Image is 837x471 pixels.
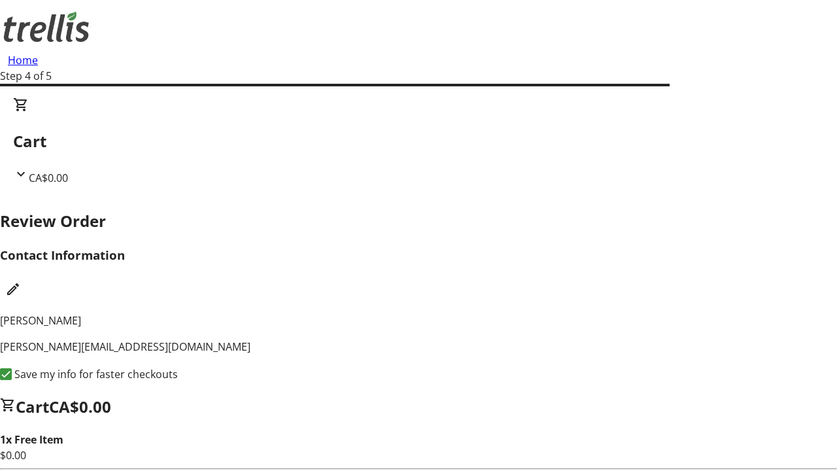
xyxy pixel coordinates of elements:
[29,171,68,185] span: CA$0.00
[16,396,49,417] span: Cart
[13,97,824,186] div: CartCA$0.00
[13,130,824,153] h2: Cart
[12,366,178,382] label: Save my info for faster checkouts
[49,396,111,417] span: CA$0.00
